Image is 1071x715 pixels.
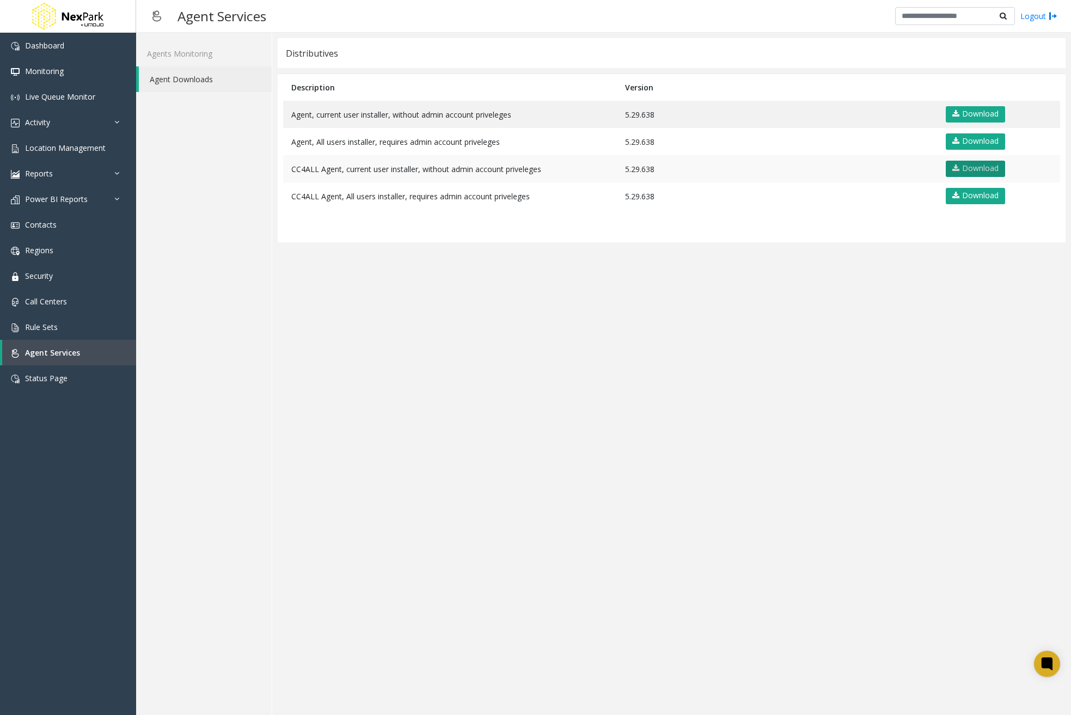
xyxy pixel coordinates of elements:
[25,117,50,127] span: Activity
[11,272,20,281] img: 'icon'
[617,128,937,155] td: 5.29.638
[946,161,1005,177] a: Download
[617,155,937,182] td: 5.29.638
[283,74,617,101] th: Description
[147,3,167,29] img: pageIcon
[283,155,617,182] td: CC4ALL Agent, current user installer, without admin account priveleges
[25,296,67,307] span: Call Centers
[139,66,272,92] a: Agent Downloads
[11,349,20,358] img: 'icon'
[11,375,20,383] img: 'icon'
[11,68,20,76] img: 'icon'
[11,93,20,102] img: 'icon'
[283,182,617,210] td: CC4ALL Agent, All users installer, requires admin account priveleges
[11,247,20,255] img: 'icon'
[946,133,1005,150] a: Download
[25,40,64,51] span: Dashboard
[617,74,937,101] th: Version
[25,347,80,358] span: Agent Services
[25,143,106,153] span: Location Management
[2,340,136,365] a: Agent Services
[25,373,68,383] span: Status Page
[617,182,937,210] td: 5.29.638
[11,221,20,230] img: 'icon'
[11,42,20,51] img: 'icon'
[1020,10,1057,22] a: Logout
[136,41,272,66] a: Agents Monitoring
[11,195,20,204] img: 'icon'
[946,188,1005,204] a: Download
[283,101,617,128] td: Agent, current user installer, without admin account priveleges
[617,101,937,128] td: 5.29.638
[1049,10,1057,22] img: logout
[11,298,20,307] img: 'icon'
[11,144,20,153] img: 'icon'
[25,245,53,255] span: Regions
[25,219,57,230] span: Contacts
[25,91,95,102] span: Live Queue Monitor
[286,46,338,60] div: Distributives
[946,106,1005,123] a: Download
[172,3,272,29] h3: Agent Services
[25,271,53,281] span: Security
[25,194,88,204] span: Power BI Reports
[25,66,64,76] span: Monitoring
[11,119,20,127] img: 'icon'
[11,170,20,179] img: 'icon'
[283,128,617,155] td: Agent, All users installer, requires admin account priveleges
[25,168,53,179] span: Reports
[25,322,58,332] span: Rule Sets
[11,323,20,332] img: 'icon'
